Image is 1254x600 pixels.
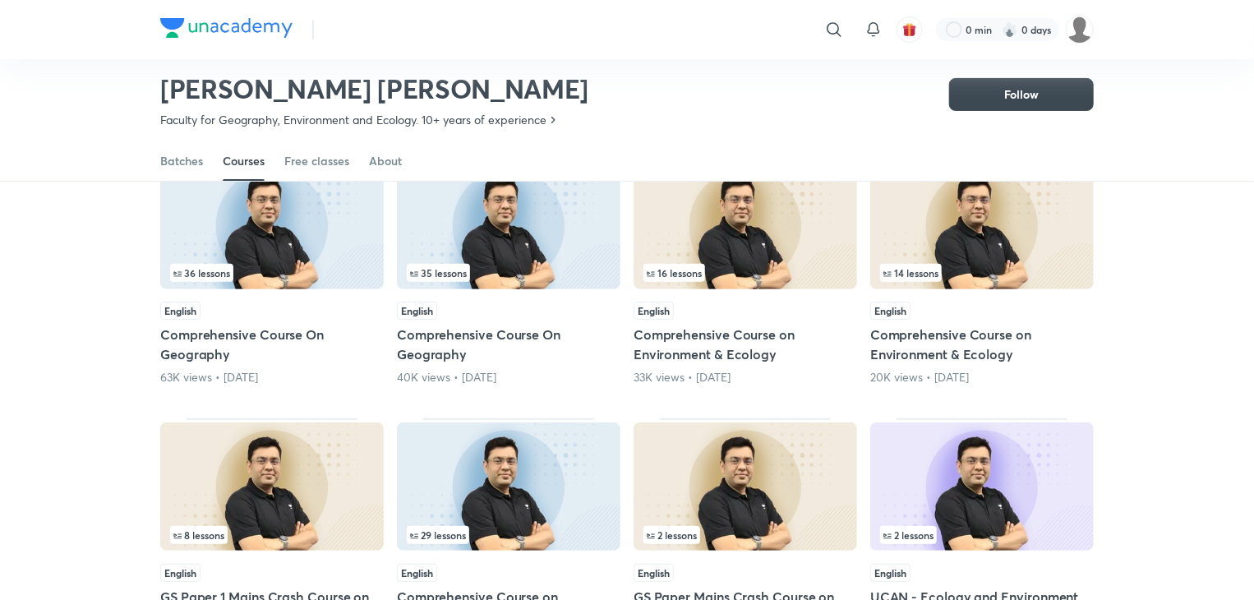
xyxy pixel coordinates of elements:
[870,564,911,582] span: English
[410,268,467,278] span: 35 lessons
[160,72,588,105] h2: [PERSON_NAME] [PERSON_NAME]
[410,530,466,540] span: 29 lessons
[173,268,230,278] span: 36 lessons
[647,530,697,540] span: 2 lessons
[897,16,923,43] button: avatar
[397,325,620,364] h5: Comprehensive Course On Geography
[634,157,857,385] div: Comprehensive Course on Environment & Ecology
[643,264,847,282] div: infocontainer
[643,526,847,544] div: left
[284,141,349,181] a: Free classes
[902,22,917,37] img: avatar
[160,369,384,385] div: 63K views • 1 year ago
[407,264,611,282] div: left
[160,141,203,181] a: Batches
[634,325,857,364] h5: Comprehensive Course on Environment & Ecology
[870,325,1094,364] h5: Comprehensive Course on Environment & Ecology
[407,526,611,544] div: left
[880,264,1084,282] div: infocontainer
[223,153,265,169] div: Courses
[870,157,1094,385] div: Comprehensive Course on Environment & Ecology
[634,564,674,582] span: English
[880,526,1084,544] div: left
[160,161,384,289] img: Thumbnail
[883,530,934,540] span: 2 lessons
[1004,86,1039,103] span: Follow
[160,422,384,551] img: Thumbnail
[643,264,847,282] div: left
[634,302,674,320] span: English
[369,141,402,181] a: About
[223,141,265,181] a: Courses
[643,264,847,282] div: infosection
[647,268,702,278] span: 16 lessons
[369,153,402,169] div: About
[870,369,1094,385] div: 20K views • 7 months ago
[880,526,1084,544] div: infocontainer
[634,422,857,551] img: Thumbnail
[397,422,620,551] img: Thumbnail
[170,264,374,282] div: infocontainer
[870,302,911,320] span: English
[170,526,374,544] div: infosection
[173,530,224,540] span: 8 lessons
[1002,21,1018,38] img: streak
[170,264,374,282] div: infosection
[170,264,374,282] div: left
[160,157,384,385] div: Comprehensive Course On Geography
[397,369,620,385] div: 40K views • 1 year ago
[870,161,1094,289] img: Thumbnail
[870,422,1094,551] img: Thumbnail
[397,302,437,320] span: English
[160,302,201,320] span: English
[160,153,203,169] div: Batches
[634,161,857,289] img: Thumbnail
[397,157,620,385] div: Comprehensive Course On Geography
[407,264,611,282] div: infosection
[883,268,938,278] span: 14 lessons
[1066,16,1094,44] img: bhakti
[160,325,384,364] h5: Comprehensive Course On Geography
[643,526,847,544] div: infosection
[160,18,293,42] a: Company Logo
[397,161,620,289] img: Thumbnail
[880,526,1084,544] div: infosection
[407,526,611,544] div: infosection
[880,264,1084,282] div: left
[634,369,857,385] div: 33K views • 11 months ago
[160,112,546,128] p: Faculty for Geography, Environment and Ecology. 10+ years of experience
[880,264,1084,282] div: infosection
[160,18,293,38] img: Company Logo
[407,526,611,544] div: infocontainer
[407,264,611,282] div: infocontainer
[170,526,374,544] div: left
[284,153,349,169] div: Free classes
[949,78,1094,111] button: Follow
[160,564,201,582] span: English
[170,526,374,544] div: infocontainer
[397,564,437,582] span: English
[643,526,847,544] div: infocontainer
